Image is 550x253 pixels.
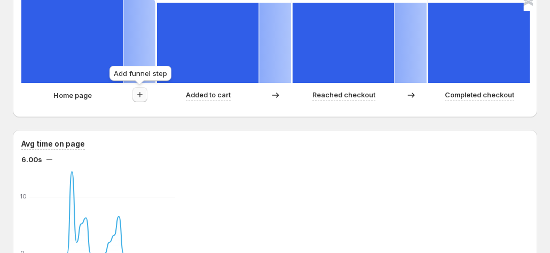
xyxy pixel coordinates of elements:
[21,154,42,165] span: 6.00s
[428,3,530,83] path: Completed checkout: 22
[157,3,258,83] path: Added to cart: 22
[312,89,375,100] p: Reached checkout
[21,139,85,149] h3: Avg time on page
[53,90,92,101] p: Home page
[20,193,27,200] text: 10
[186,89,231,100] p: Added to cart
[445,89,514,100] p: Completed checkout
